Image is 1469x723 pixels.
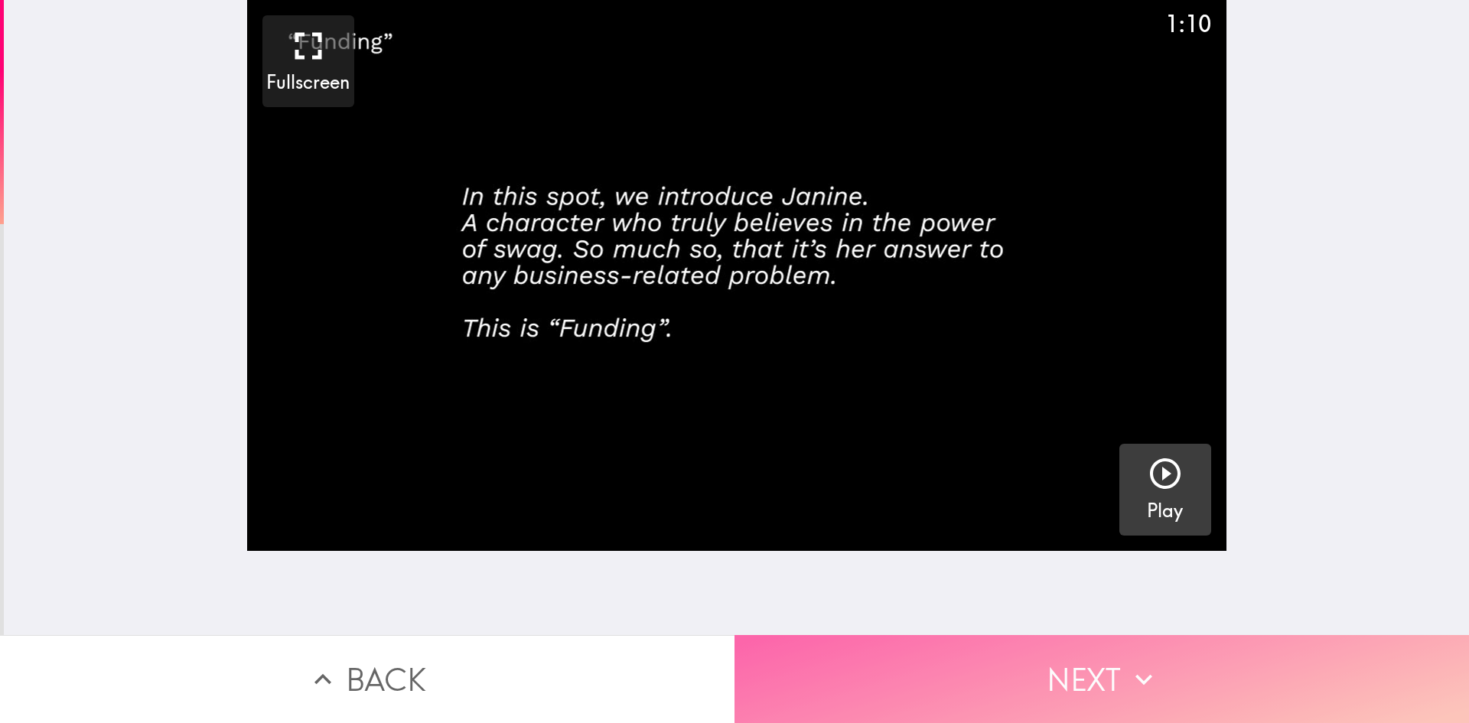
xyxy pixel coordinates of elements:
div: 1:10 [1165,8,1211,40]
button: Next [734,635,1469,723]
button: Play [1119,444,1211,536]
button: Fullscreen [262,15,354,107]
h5: Play [1147,498,1183,524]
h5: Fullscreen [266,70,350,96]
